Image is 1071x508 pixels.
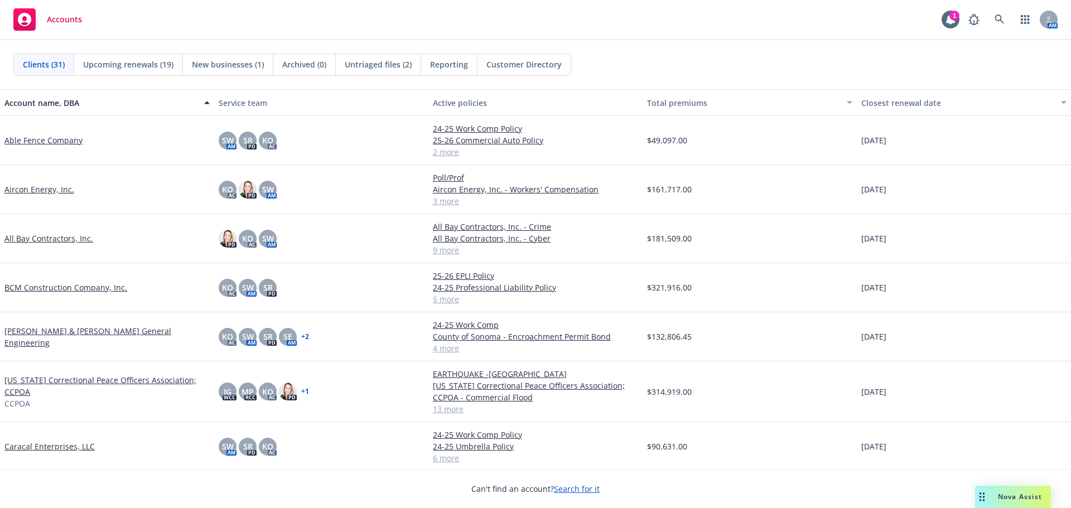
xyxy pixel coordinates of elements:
[243,441,253,452] span: SR
[647,386,692,398] span: $314,919.00
[433,380,638,403] a: [US_STATE] Correctional Peace Officers Association; CCPOA - Commercial Flood
[433,319,638,331] a: 24-25 Work Comp
[242,331,254,342] span: SW
[861,282,886,293] span: [DATE]
[428,89,643,116] button: Active policies
[301,388,309,395] a: + 1
[433,134,638,146] a: 25-26 Commercial Auto Policy
[262,441,273,452] span: KO
[433,331,638,342] a: County of Sonoma - Encroachment Permit Bond
[23,59,65,70] span: Clients (31)
[861,441,886,452] span: [DATE]
[647,233,692,244] span: $181,509.00
[430,59,468,70] span: Reporting
[219,97,424,109] div: Service team
[433,282,638,293] a: 24-25 Professional Liability Policy
[949,11,959,21] div: 1
[282,59,326,70] span: Archived (0)
[345,59,412,70] span: Untriaged files (2)
[963,8,985,31] a: Report a Bug
[262,233,274,244] span: SW
[4,97,197,109] div: Account name, DBA
[433,342,638,354] a: 4 more
[857,89,1071,116] button: Closest renewal date
[861,331,886,342] span: [DATE]
[471,483,600,495] span: Can't find an account?
[433,195,638,207] a: 3 more
[4,398,30,409] span: CCPOA
[222,331,233,342] span: KO
[647,134,687,146] span: $49,097.00
[433,441,638,452] a: 24-25 Umbrella Policy
[242,386,254,398] span: MP
[988,8,1011,31] a: Search
[263,331,273,342] span: SR
[224,386,231,398] span: JG
[861,134,886,146] span: [DATE]
[262,386,273,398] span: KO
[83,59,173,70] span: Upcoming renewals (19)
[433,368,638,380] a: EARTHQUAKE -[GEOGRAPHIC_DATA]
[1014,8,1036,31] a: Switch app
[9,4,86,35] a: Accounts
[861,233,886,244] span: [DATE]
[647,331,692,342] span: $132,806.45
[861,183,886,195] span: [DATE]
[243,134,253,146] span: SR
[433,244,638,256] a: 9 more
[433,146,638,158] a: 2 more
[4,134,83,146] a: Able Fence Company
[647,97,840,109] div: Total premiums
[998,492,1042,501] span: Nova Assist
[4,183,74,195] a: Aircon Energy, Inc.
[242,233,253,244] span: KO
[433,233,638,244] a: All Bay Contractors, Inc. - Cyber
[554,483,600,494] a: Search for it
[4,282,127,293] a: BCM Construction Company, Inc.
[222,441,234,452] span: SW
[433,97,638,109] div: Active policies
[47,15,82,24] span: Accounts
[283,331,292,342] span: SE
[433,172,638,183] a: Poll/Prof
[975,486,1051,508] button: Nova Assist
[219,230,237,248] img: photo
[861,386,886,398] span: [DATE]
[279,383,297,400] img: photo
[433,183,638,195] a: Aircon Energy, Inc. - Workers' Compensation
[433,123,638,134] a: 24-25 Work Comp Policy
[214,89,428,116] button: Service team
[262,183,274,195] span: SW
[239,181,257,199] img: photo
[263,282,273,293] span: SR
[222,282,233,293] span: KO
[647,441,687,452] span: $90,631.00
[647,183,692,195] span: $161,717.00
[433,429,638,441] a: 24-25 Work Comp Policy
[643,89,857,116] button: Total premiums
[222,134,234,146] span: SW
[4,233,93,244] a: All Bay Contractors, Inc.
[433,221,638,233] a: All Bay Contractors, Inc. - Crime
[486,59,562,70] span: Customer Directory
[4,374,210,398] a: [US_STATE] Correctional Peace Officers Association; CCPOA
[433,452,638,464] a: 6 more
[433,403,638,415] a: 13 more
[222,183,233,195] span: KO
[242,282,254,293] span: SW
[192,59,264,70] span: New businesses (1)
[647,282,692,293] span: $321,916.00
[433,270,638,282] a: 25-26 EPLI Policy
[262,134,273,146] span: KO
[4,441,95,452] a: Caracal Enterprises, LLC
[433,293,638,305] a: 5 more
[975,486,989,508] div: Drag to move
[301,333,309,340] a: + 2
